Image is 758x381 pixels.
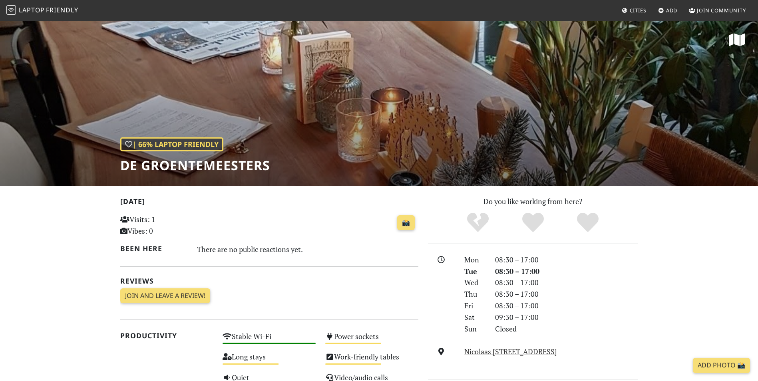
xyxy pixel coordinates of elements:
span: Laptop [19,6,45,14]
div: Fri [460,300,490,312]
div: Sun [460,323,490,335]
a: Cities [619,3,650,18]
span: Join Community [697,7,746,14]
a: LaptopFriendly LaptopFriendly [6,4,78,18]
div: Yes [505,212,561,234]
div: 08:30 – 17:00 [490,300,643,312]
div: Thu [460,288,490,300]
div: 08:30 – 17:00 [490,277,643,288]
img: LaptopFriendly [6,5,16,15]
div: | 66% Laptop Friendly [120,137,223,151]
span: Friendly [46,6,78,14]
div: Tue [460,266,490,277]
div: There are no public reactions yet. [197,243,418,256]
div: No [450,212,505,234]
p: Visits: 1 Vibes: 0 [120,214,213,237]
h2: [DATE] [120,197,418,209]
a: 📸 [397,215,415,230]
a: Nicolaas [STREET_ADDRESS] [464,347,557,356]
div: Power sockets [320,330,423,350]
span: Add [666,7,678,14]
h2: Reviews [120,277,418,285]
div: Wed [460,277,490,288]
div: Long stays [218,350,320,371]
div: Stable Wi-Fi [218,330,320,350]
a: Add Photo 📸 [693,358,750,373]
p: Do you like working from here? [428,196,638,207]
span: Cities [630,7,647,14]
h2: Been here [120,244,188,253]
div: 08:30 – 17:00 [490,266,643,277]
div: 08:30 – 17:00 [490,288,643,300]
div: 09:30 – 17:00 [490,312,643,323]
div: Work-friendly tables [320,350,423,371]
div: Closed [490,323,643,335]
div: 08:30 – 17:00 [490,254,643,266]
div: Mon [460,254,490,266]
div: Definitely! [560,212,615,234]
a: Add [655,3,681,18]
h2: Productivity [120,331,213,340]
div: Sat [460,312,490,323]
a: Join and leave a review! [120,288,210,304]
h1: De GroenteMeesters [120,158,270,173]
a: Join Community [686,3,749,18]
